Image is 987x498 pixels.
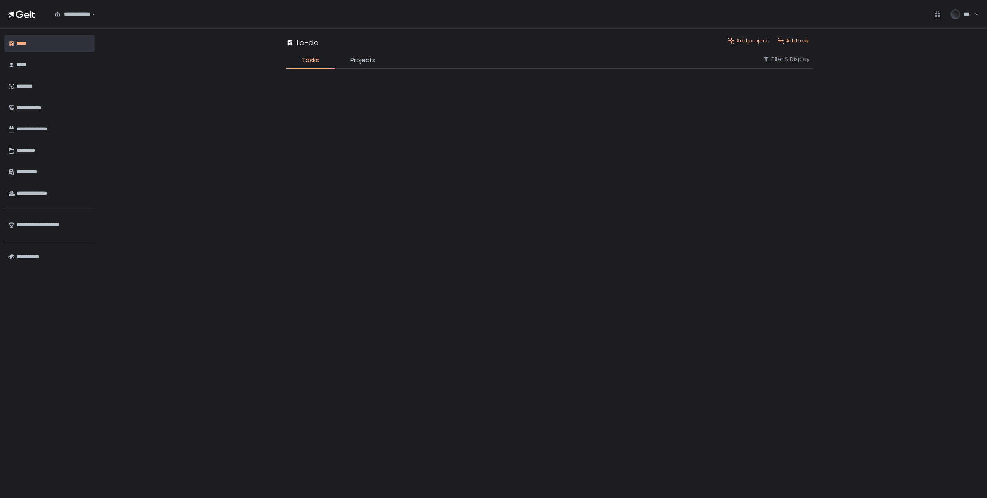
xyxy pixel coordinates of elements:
button: Add task [778,37,809,44]
div: Search for option [49,6,96,23]
input: Search for option [90,10,91,19]
button: Filter & Display [763,56,809,63]
button: Add project [728,37,768,44]
span: Projects [350,56,375,65]
div: To-do [286,37,319,48]
span: Tasks [302,56,319,65]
